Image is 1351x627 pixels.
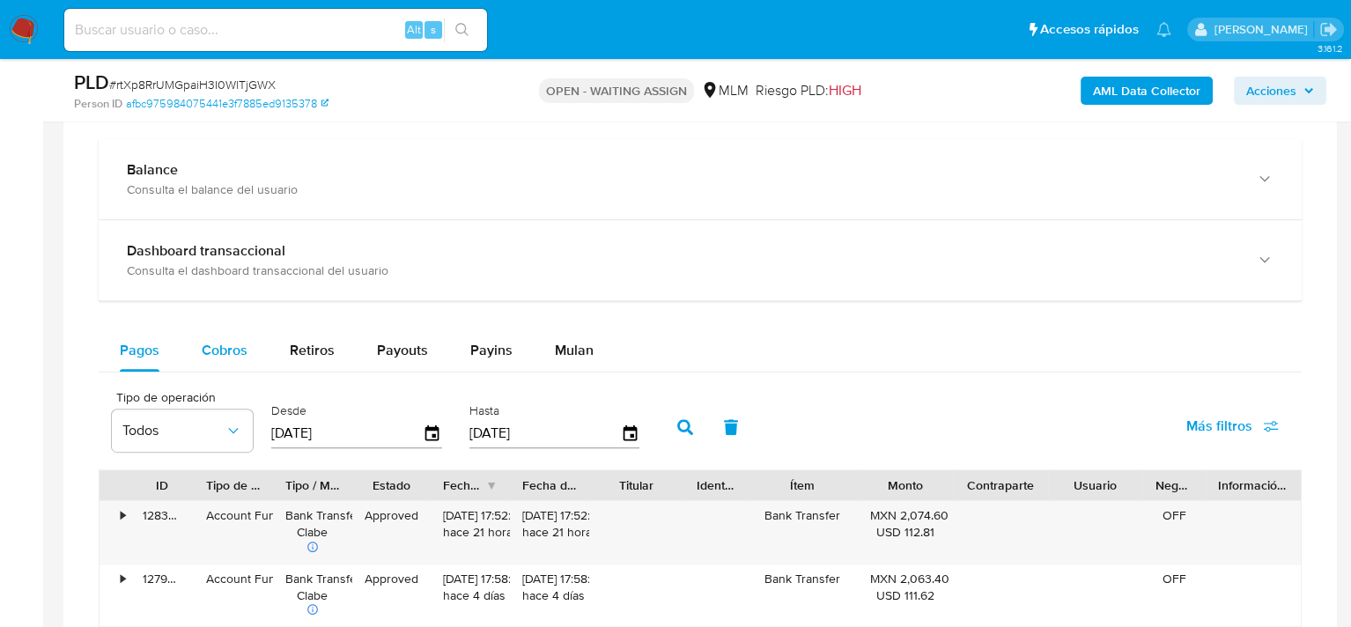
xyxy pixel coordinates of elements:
span: s [431,21,436,38]
b: Person ID [74,96,122,112]
span: 3.161.2 [1317,41,1342,55]
p: diego.ortizcastro@mercadolibre.com.mx [1214,21,1313,38]
span: HIGH [829,80,861,100]
b: PLD [74,68,109,96]
button: Acciones [1234,77,1326,105]
span: Alt [407,21,421,38]
button: search-icon [444,18,480,42]
a: afbc975984075441e3f7885ed9135378 [126,96,329,112]
button: AML Data Collector [1081,77,1213,105]
b: AML Data Collector [1093,77,1200,105]
span: Riesgo PLD: [756,81,861,100]
a: Notificaciones [1156,22,1171,37]
span: Accesos rápidos [1040,20,1139,39]
span: # rtXp8RrUMGpaiH3I0WlTjGWX [109,76,276,93]
div: MLM [701,81,749,100]
span: Acciones [1246,77,1296,105]
p: OPEN - WAITING ASSIGN [539,78,694,103]
a: Salir [1319,20,1338,39]
input: Buscar usuario o caso... [64,18,487,41]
